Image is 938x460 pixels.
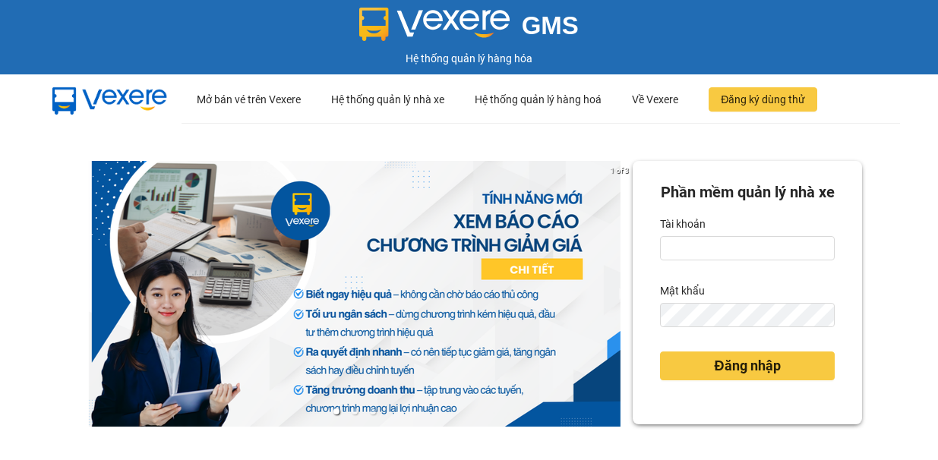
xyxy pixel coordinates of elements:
button: next slide / item [611,161,633,427]
button: Đăng nhập [660,351,835,380]
div: Hệ thống quản lý hàng hóa [4,50,934,67]
li: slide item 3 [370,408,376,414]
div: Hệ thống quản lý hàng hoá [475,75,602,124]
div: Phần mềm quản lý nhà xe [660,181,835,204]
li: slide item 2 [352,408,358,414]
p: 1 of 3 [606,161,633,181]
div: Hệ thống quản lý nhà xe [331,75,444,124]
span: GMS [522,11,579,39]
div: Về Vexere [632,75,678,124]
img: mbUUG5Q.png [38,76,182,123]
div: Mở bán vé trên Vexere [197,75,301,124]
button: Đăng ký dùng thử [709,87,817,112]
span: Đăng nhập [715,355,781,377]
img: logo 2 [359,8,510,41]
li: slide item 1 [333,408,340,414]
label: Tài khoản [660,212,706,236]
button: previous slide / item [76,161,97,427]
input: Mật khẩu [660,303,835,327]
label: Mật khẩu [660,279,705,303]
a: GMS [359,23,579,35]
input: Tài khoản [660,236,835,260]
span: Đăng ký dùng thử [721,91,805,108]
